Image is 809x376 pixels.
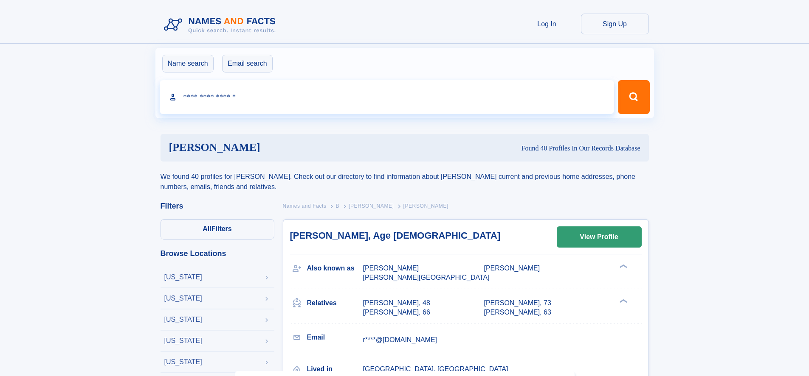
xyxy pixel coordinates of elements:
a: [PERSON_NAME], 63 [484,308,551,317]
a: [PERSON_NAME] [349,201,394,211]
div: Browse Locations [161,250,274,257]
a: [PERSON_NAME], 73 [484,298,551,308]
input: search input [160,80,615,114]
a: Log In [513,14,581,34]
label: Name search [162,55,214,72]
label: Filters [161,219,274,240]
a: Names and Facts [283,201,327,211]
div: [US_STATE] [164,337,202,344]
span: [PERSON_NAME] [349,203,394,209]
div: ❯ [617,298,628,304]
div: Filters [161,202,274,210]
a: B [335,201,339,211]
a: View Profile [557,227,641,247]
span: [PERSON_NAME] [484,265,540,272]
button: Search Button [618,80,649,114]
h3: Relatives [307,296,363,310]
span: All [203,225,211,232]
span: B [335,203,339,209]
div: [US_STATE] [164,316,202,323]
div: View Profile [580,227,618,247]
h3: Also known as [307,261,363,276]
label: Email search [222,55,272,72]
div: ❯ [617,264,628,269]
span: [PERSON_NAME] [403,203,448,209]
div: We found 40 profiles for [PERSON_NAME]. Check out our directory to find information about [PERSON... [161,162,649,192]
img: Logo Names and Facts [161,14,283,36]
a: [PERSON_NAME], 48 [363,298,430,308]
h1: [PERSON_NAME] [169,142,391,153]
div: [US_STATE] [164,274,202,281]
h3: Email [307,330,363,345]
span: [PERSON_NAME] [363,265,419,272]
span: [PERSON_NAME][GEOGRAPHIC_DATA] [363,274,490,281]
a: Sign Up [581,14,649,34]
div: [US_STATE] [164,359,202,365]
a: [PERSON_NAME], 66 [363,308,430,317]
span: [GEOGRAPHIC_DATA], [GEOGRAPHIC_DATA] [363,365,508,373]
div: Found 40 Profiles In Our Records Database [391,144,640,153]
a: [PERSON_NAME], Age [DEMOGRAPHIC_DATA] [290,230,501,241]
div: [US_STATE] [164,295,202,302]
